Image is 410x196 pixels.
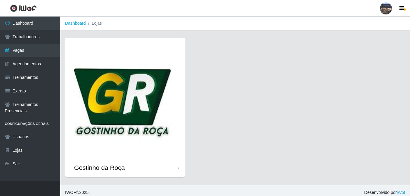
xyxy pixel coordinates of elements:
[86,20,102,26] li: Lojas
[60,17,410,30] nav: breadcrumb
[65,21,86,26] a: Dashboard
[65,189,90,196] span: © 2025 .
[65,190,76,195] span: IWOF
[364,189,405,196] span: Desenvolvido por
[74,164,125,171] div: Gostinho da Roça
[65,38,185,158] img: cardImg
[397,190,405,195] a: iWof
[10,5,37,12] img: CoreUI Logo
[65,38,185,177] a: Gostinho da Roça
